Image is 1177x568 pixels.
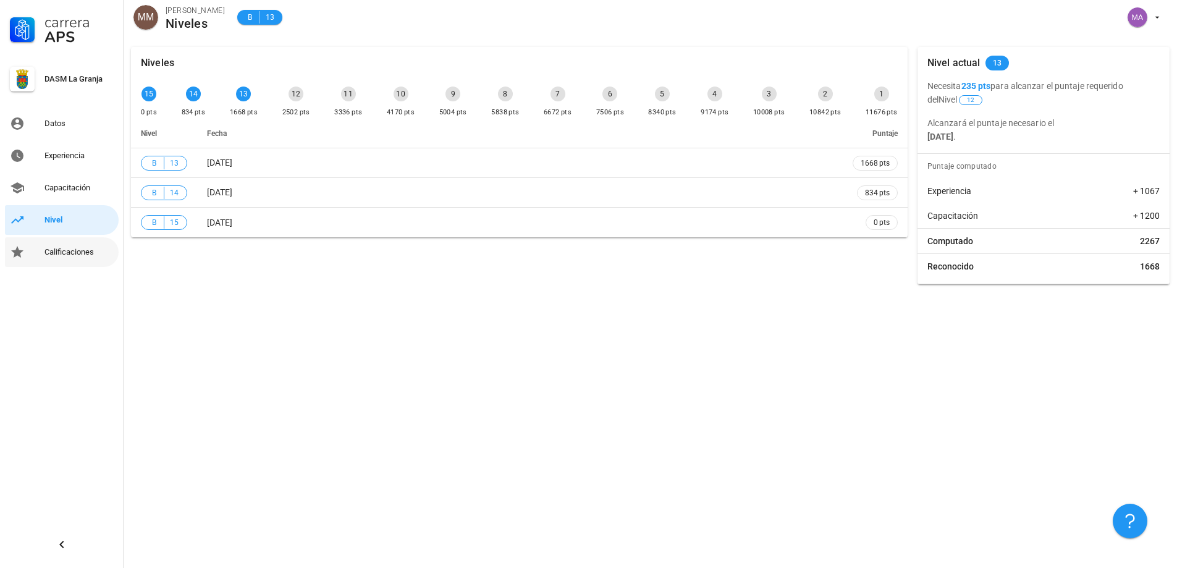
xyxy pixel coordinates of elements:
[707,87,722,101] div: 4
[648,106,676,119] div: 8340 pts
[236,87,251,101] div: 13
[166,17,225,30] div: Niveles
[5,141,119,171] a: Experiencia
[874,87,889,101] div: 1
[5,205,119,235] a: Nivel
[44,215,114,225] div: Nivel
[341,87,356,101] div: 11
[44,151,114,161] div: Experiencia
[334,106,362,119] div: 3336 pts
[387,106,415,119] div: 4170 pts
[207,129,227,138] span: Fecha
[133,5,158,30] div: avatar
[1140,260,1160,273] span: 1668
[197,119,843,148] th: Fecha
[5,173,119,203] a: Capacitación
[927,235,973,247] span: Computado
[44,15,114,30] div: Carrera
[141,47,174,79] div: Niveles
[544,106,572,119] div: 6672 pts
[874,216,890,229] span: 0 pts
[861,157,890,169] span: 1668 pts
[967,96,974,104] span: 12
[939,95,984,104] span: Nivel
[927,260,974,273] span: Reconocido
[169,157,179,169] span: 13
[1128,7,1147,27] div: avatar
[1133,210,1160,222] span: + 1200
[44,30,114,45] div: APS
[753,106,785,119] div: 10008 pts
[282,106,310,119] div: 2502 pts
[872,129,898,138] span: Puntaje
[44,119,114,129] div: Datos
[149,187,159,199] span: B
[596,106,624,119] div: 7506 pts
[138,5,154,30] span: MM
[141,87,156,101] div: 15
[922,154,1170,179] div: Puntaje computado
[149,216,159,229] span: B
[818,87,833,101] div: 2
[5,237,119,267] a: Calificaciones
[166,4,225,17] div: [PERSON_NAME]
[927,79,1160,106] p: Necesita para alcanzar el puntaje requerido del
[701,106,728,119] div: 9174 pts
[169,216,179,229] span: 15
[843,119,908,148] th: Puntaje
[1140,235,1160,247] span: 2267
[5,109,119,138] a: Datos
[927,47,981,79] div: Nivel actual
[993,56,1002,70] span: 13
[289,87,303,101] div: 12
[44,74,114,84] div: DASM La Granja
[141,129,157,138] span: Nivel
[498,87,513,101] div: 8
[207,218,232,227] span: [DATE]
[149,157,159,169] span: B
[762,87,777,101] div: 3
[439,106,467,119] div: 5004 pts
[394,87,408,101] div: 10
[445,87,460,101] div: 9
[927,116,1160,143] p: Alcanzará el puntaje necesario el .
[207,187,232,197] span: [DATE]
[169,187,179,199] span: 14
[927,132,954,142] b: [DATE]
[44,247,114,257] div: Calificaciones
[186,87,201,101] div: 14
[131,119,197,148] th: Nivel
[961,81,991,91] b: 235 pts
[44,183,114,193] div: Capacitación
[927,185,971,197] span: Experiencia
[551,87,565,101] div: 7
[491,106,519,119] div: 5838 pts
[207,158,232,167] span: [DATE]
[265,11,275,23] span: 13
[1133,185,1160,197] span: + 1067
[866,106,898,119] div: 11676 pts
[182,106,206,119] div: 834 pts
[230,106,258,119] div: 1668 pts
[602,87,617,101] div: 6
[865,187,890,199] span: 834 pts
[655,87,670,101] div: 5
[141,106,157,119] div: 0 pts
[927,210,978,222] span: Capacitación
[809,106,842,119] div: 10842 pts
[245,11,255,23] span: B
